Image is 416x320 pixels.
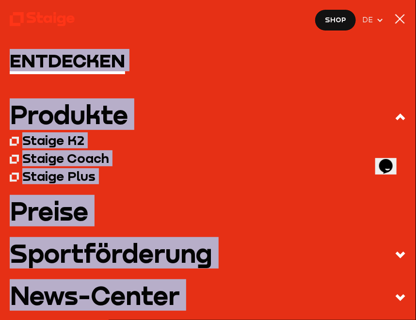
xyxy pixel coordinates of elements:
div: Staige Plus [22,168,96,184]
div: News-Center [10,283,180,308]
div: Staige Coach [22,150,109,166]
span: Shop [325,14,346,25]
a: Preise [10,198,407,224]
div: Staige K2 [22,132,84,148]
a: Staige K2 [10,131,407,149]
a: Staige Plus [10,167,407,185]
div: Produkte [10,102,128,128]
span: DE [363,14,377,25]
div: Sportförderung [10,240,212,266]
a: Staige Coach [10,149,407,167]
iframe: chat widget [375,145,406,175]
a: Shop [315,9,356,31]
